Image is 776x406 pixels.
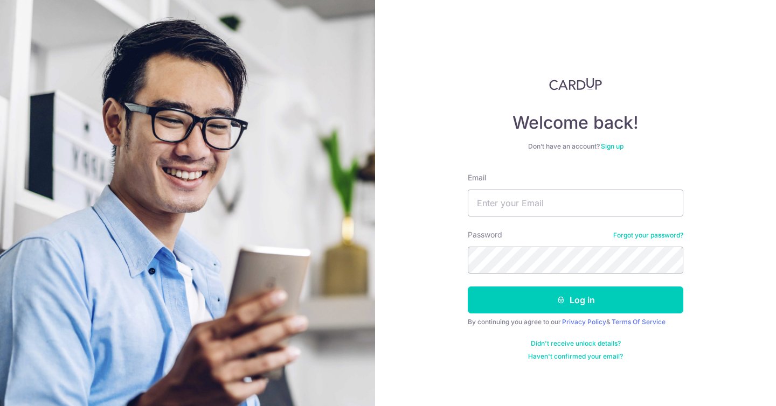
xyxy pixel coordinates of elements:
[468,229,502,240] label: Password
[562,318,606,326] a: Privacy Policy
[601,142,623,150] a: Sign up
[531,339,621,348] a: Didn't receive unlock details?
[468,142,683,151] div: Don’t have an account?
[528,352,623,361] a: Haven't confirmed your email?
[613,231,683,240] a: Forgot your password?
[468,172,486,183] label: Email
[468,112,683,134] h4: Welcome back!
[549,78,602,90] img: CardUp Logo
[468,318,683,326] div: By continuing you agree to our &
[468,286,683,313] button: Log in
[468,190,683,216] input: Enter your Email
[612,318,666,326] a: Terms Of Service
